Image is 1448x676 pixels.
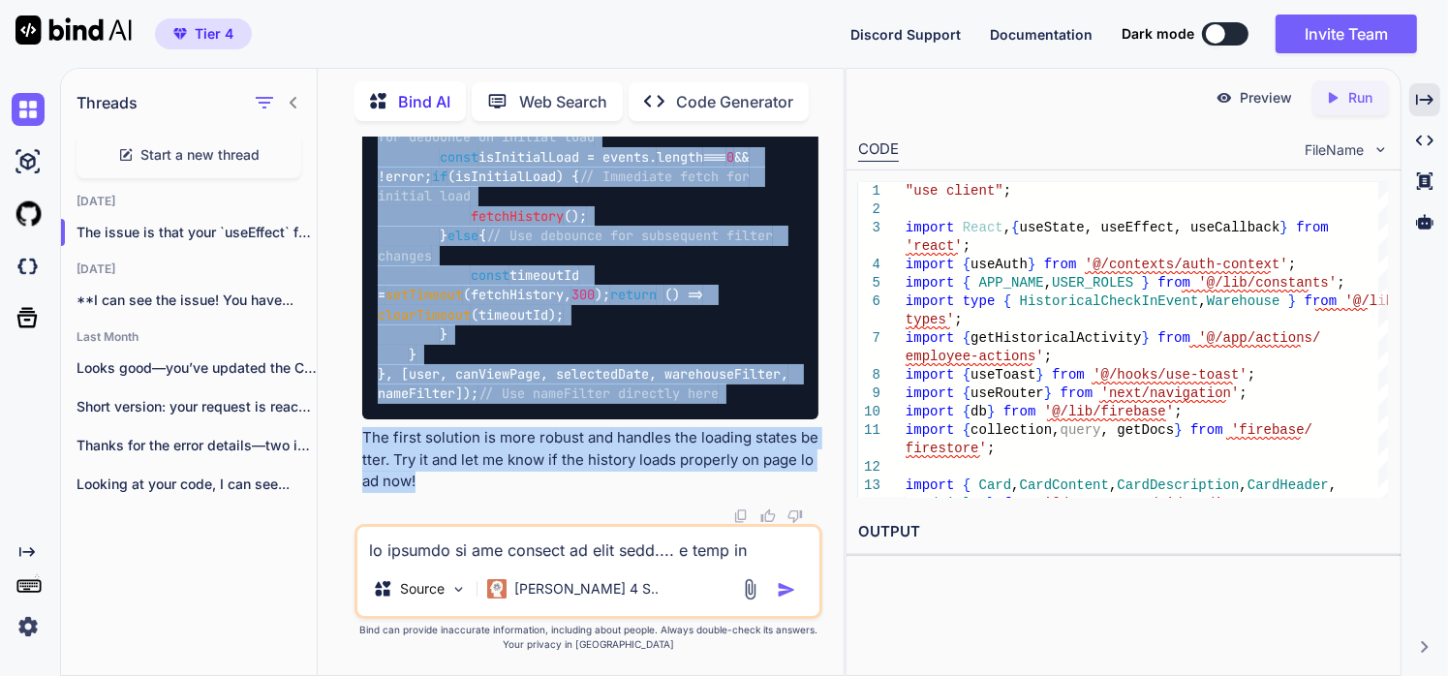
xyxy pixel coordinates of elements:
[963,257,970,272] span: {
[906,441,987,456] span: firestore'
[1122,24,1194,44] span: Dark mode
[858,366,880,384] div: 8
[195,24,233,44] span: Tier 4
[906,330,954,346] span: import
[733,508,749,524] img: copy
[955,312,963,327] span: ;
[906,312,954,327] span: types'
[1044,496,1223,511] span: '@/components/ui/card'
[858,138,899,162] div: CODE
[858,476,880,495] div: 13
[1028,257,1035,272] span: }
[858,219,880,237] div: 3
[571,287,595,304] span: 300
[1216,89,1233,107] img: preview
[61,261,317,277] h2: [DATE]
[963,367,970,383] span: {
[726,148,734,166] span: 0
[1012,477,1020,493] span: ,
[850,26,961,43] span: Discord Support
[378,306,471,323] span: clearTimeout
[906,385,954,401] span: import
[858,384,880,403] div: 9
[1142,330,1150,346] span: }
[963,385,970,401] span: {
[471,207,564,225] span: fetchHistory
[1199,330,1321,346] span: '@/app/actions/
[906,220,954,235] span: import
[1020,293,1199,309] span: HistoricalCheckInEvent
[77,223,317,242] p: The issue is that your `useEffect` for f...
[1240,477,1248,493] span: ,
[471,266,509,284] span: const
[990,24,1093,45] button: Documentation
[1175,422,1183,438] span: }
[155,18,252,49] button: premiumTier 4
[450,581,467,598] img: Pick Models
[1101,385,1240,401] span: 'next/navigation'
[378,108,804,145] span: // Always fetch immediately, don't wait for debounce on initial load
[1199,275,1338,291] span: '@/lib/constants'
[1175,404,1183,419] span: ;
[77,358,317,378] p: Looks good—you’ve updated the Client Component to...
[676,90,793,113] p: Code Generator
[1061,422,1101,438] span: query
[1158,330,1191,346] span: from
[906,367,954,383] span: import
[354,623,822,652] p: Bind can provide inaccurate information, including about people. Always double-check its answers....
[971,367,1036,383] span: useToast
[906,496,979,511] span: CardTitle
[987,496,995,511] span: }
[858,182,880,200] div: 1
[971,257,1029,272] span: useAuth
[610,287,657,304] span: return
[1240,385,1248,401] span: ;
[1110,477,1118,493] span: ,
[979,477,1012,493] span: Card
[850,24,961,45] button: Discord Support
[77,91,138,114] h1: Threads
[1232,422,1313,438] span: 'firebase/
[963,404,970,419] span: {
[1003,220,1011,235] span: ,
[858,256,880,274] div: 4
[858,274,880,292] div: 5
[906,257,954,272] span: import
[990,26,1093,43] span: Documentation
[963,477,970,493] span: {
[1020,477,1109,493] span: CardContent
[77,436,317,455] p: Thanks for the error details—two issues are...
[906,349,1044,364] span: employee-actions'
[1223,496,1231,511] span: ;
[1306,140,1365,160] span: FileName
[1003,293,1011,309] span: {
[1191,422,1224,438] span: from
[12,145,45,178] img: ai-studio
[447,228,478,245] span: else
[1276,15,1417,53] button: Invite Team
[173,28,187,40] img: premium
[1036,367,1044,383] span: }
[1085,257,1288,272] span: '@/contexts/auth-context'
[1248,367,1255,383] span: ;
[1053,367,1086,383] span: from
[1372,141,1389,158] img: chevron down
[1003,404,1036,419] span: from
[906,404,954,419] span: import
[906,293,954,309] span: import
[12,198,45,230] img: githubLight
[906,238,963,254] span: 'react'
[12,250,45,283] img: darkCloudIdeIcon
[398,90,450,113] p: Bind AI
[1305,293,1338,309] span: from
[664,287,703,304] span: () =>
[906,477,954,493] span: import
[739,578,761,600] img: attachment
[906,422,954,438] span: import
[1280,220,1288,235] span: }
[1061,385,1094,401] span: from
[77,291,317,310] p: **I can see the issue! You have...
[1329,477,1337,493] span: ,
[378,68,804,404] code: ( { (canViewPage && user && selectedDate) { isInitialLoad = events. === && !error; (isInitialLoad...
[514,579,659,599] p: [PERSON_NAME] 4 S..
